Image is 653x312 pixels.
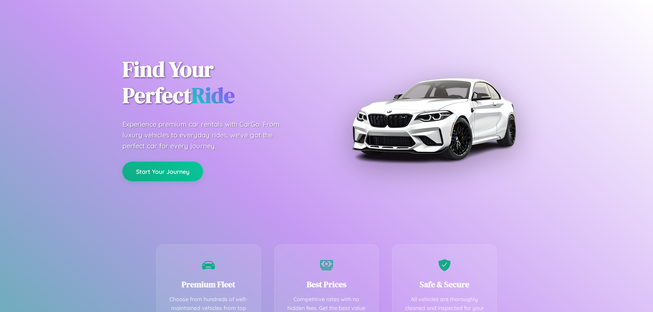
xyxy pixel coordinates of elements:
[122,162,203,181] button: Start Your Journey
[122,56,316,109] h1: Find Your Perfect
[349,34,519,204] img: Premium BMW car rental vehicle
[167,279,250,290] h3: Premium Fleet
[403,279,486,290] h3: Safe & Secure
[122,119,292,151] p: Experience premium car rentals with CarGo. From luxury vehicles to everyday rides, we've got the ...
[191,80,235,110] span: Ride
[285,279,368,290] h3: Best Prices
